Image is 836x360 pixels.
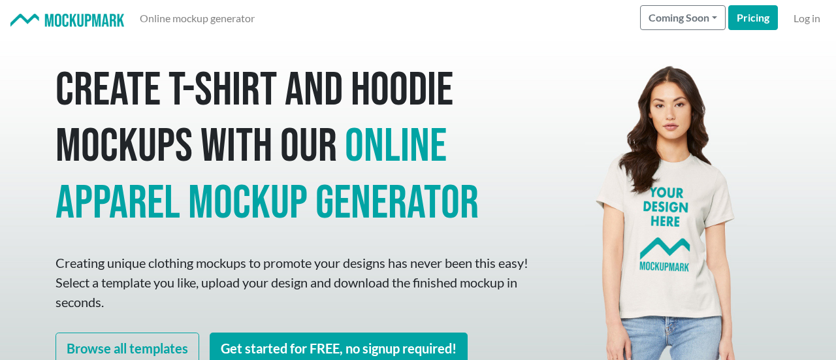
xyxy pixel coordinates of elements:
[10,14,124,27] img: Mockup Mark
[56,118,479,231] span: online apparel mockup generator
[788,5,826,31] a: Log in
[56,253,532,312] p: Creating unique clothing mockups to promote your designs has never been this easy! Select a templ...
[728,5,778,30] a: Pricing
[56,63,532,232] h1: Create T-shirt and hoodie mockups with our
[640,5,726,30] button: Coming Soon
[135,5,260,31] a: Online mockup generator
